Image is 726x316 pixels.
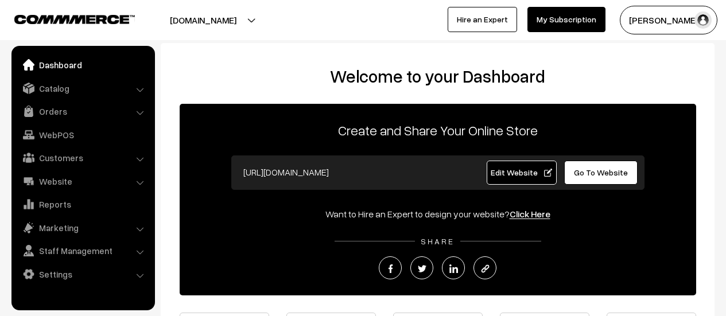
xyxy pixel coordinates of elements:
[448,7,517,32] a: Hire an Expert
[14,11,115,25] a: COMMMERCE
[14,124,151,145] a: WebPOS
[14,147,151,168] a: Customers
[620,6,717,34] button: [PERSON_NAME]
[14,240,151,261] a: Staff Management
[14,78,151,99] a: Catalog
[574,167,628,177] span: Go To Website
[14,264,151,284] a: Settings
[180,207,696,221] div: Want to Hire an Expert to design your website?
[415,236,460,246] span: SHARE
[14,101,151,122] a: Orders
[14,217,151,238] a: Marketing
[172,66,703,87] h2: Welcome to your Dashboard
[180,120,696,141] p: Create and Share Your Online Store
[564,161,638,185] a: Go To Website
[14,54,151,75] a: Dashboard
[487,161,557,185] a: Edit Website
[491,167,552,177] span: Edit Website
[694,11,712,29] img: user
[510,208,550,220] a: Click Here
[14,15,135,24] img: COMMMERCE
[14,194,151,214] a: Reports
[130,6,277,34] button: [DOMAIN_NAME]
[527,7,605,32] a: My Subscription
[14,171,151,192] a: Website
